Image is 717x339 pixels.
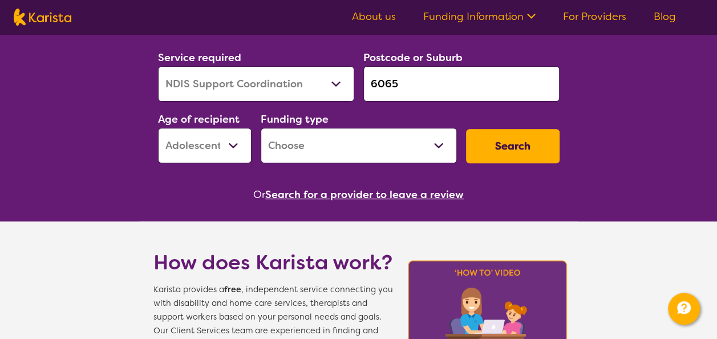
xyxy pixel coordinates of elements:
[265,186,464,203] button: Search for a provider to leave a review
[423,10,536,23] a: Funding Information
[253,186,265,203] span: Or
[158,51,241,64] label: Service required
[654,10,676,23] a: Blog
[363,66,560,102] input: Type
[352,10,396,23] a: About us
[563,10,626,23] a: For Providers
[158,112,240,126] label: Age of recipient
[224,284,241,295] b: free
[153,249,393,276] h1: How does Karista work?
[466,129,560,163] button: Search
[261,112,329,126] label: Funding type
[668,293,700,325] button: Channel Menu
[14,9,71,26] img: Karista logo
[363,51,463,64] label: Postcode or Suburb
